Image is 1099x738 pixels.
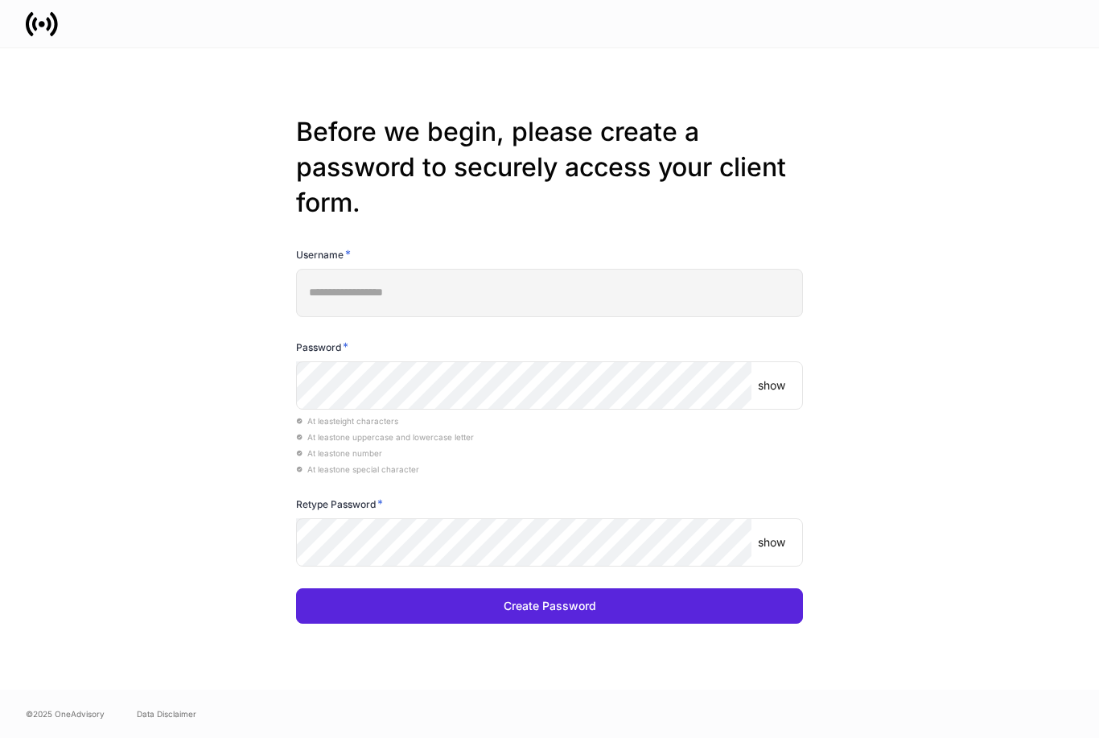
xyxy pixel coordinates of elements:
span: At least one uppercase and lowercase letter [296,432,474,442]
p: show [758,377,785,394]
a: Data Disclaimer [137,707,196,720]
h6: Retype Password [296,496,383,512]
button: Create Password [296,588,803,624]
span: At least one special character [296,464,419,474]
h6: Username [296,246,351,262]
span: At least eight characters [296,416,398,426]
h2: Before we begin, please create a password to securely access your client form. [296,114,803,221]
span: At least one number [296,448,382,458]
span: © 2025 OneAdvisory [26,707,105,720]
p: show [758,534,785,550]
div: Create Password [504,600,596,612]
h6: Password [296,339,348,355]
